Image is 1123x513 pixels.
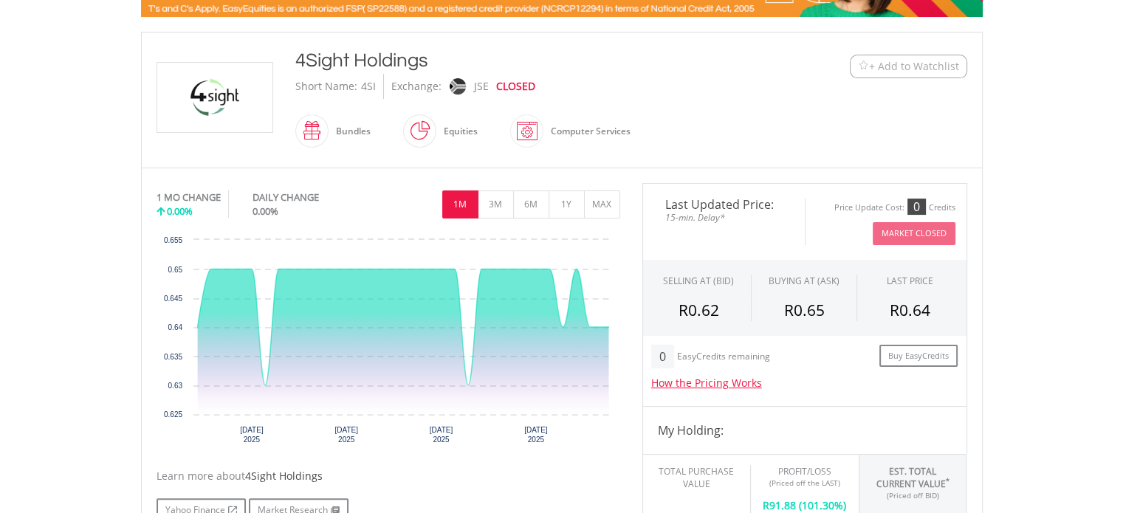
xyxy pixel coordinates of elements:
[168,382,182,390] text: 0.63
[513,190,549,218] button: 6M
[442,190,478,218] button: 1M
[654,465,739,490] div: Total Purchase Value
[769,275,839,287] span: BUYING AT (ASK)
[651,345,674,368] div: 0
[157,233,620,454] svg: Interactive chart
[240,426,264,444] text: [DATE] 2025
[762,465,848,478] div: Profit/Loss
[873,222,955,245] button: Market Closed
[654,199,794,210] span: Last Updated Price:
[167,204,193,218] span: 0.00%
[651,376,762,390] a: How the Pricing Works
[677,351,770,364] div: EasyCredits remaining
[850,55,967,78] button: Watchlist + Add to Watchlist
[584,190,620,218] button: MAX
[524,426,548,444] text: [DATE] 2025
[449,78,465,94] img: jse.png
[245,469,323,483] span: 4Sight Holdings
[879,345,958,368] a: Buy EasyCredits
[869,59,959,74] span: + Add to Watchlist
[654,210,794,224] span: 15-min. Delay*
[858,61,869,72] img: Watchlist
[157,233,620,454] div: Chart. Highcharts interactive chart.
[543,114,631,149] div: Computer Services
[834,202,904,213] div: Price Update Cost:
[163,410,182,419] text: 0.625
[361,74,376,99] div: 4SI
[762,488,848,513] div: R
[157,190,221,204] div: 1 MO CHANGE
[478,190,514,218] button: 3M
[658,421,952,439] h4: My Holding:
[391,74,442,99] div: Exchange:
[253,190,368,204] div: DAILY CHANGE
[870,490,955,500] div: (Priced off BID)
[887,275,933,287] div: LAST PRICE
[159,63,270,132] img: EQU.ZA.4SI.png
[762,478,848,488] div: (Priced off the LAST)
[549,190,585,218] button: 1Y
[436,114,478,149] div: Equities
[769,498,846,512] span: 91.88 (101.30%)
[663,275,734,287] div: SELLING AT (BID)
[163,353,182,361] text: 0.635
[168,323,182,331] text: 0.64
[870,465,955,490] div: Est. Total Current Value
[163,236,182,244] text: 0.655
[163,295,182,303] text: 0.645
[929,202,955,213] div: Credits
[329,114,371,149] div: Bundles
[474,74,489,99] div: JSE
[295,74,357,99] div: Short Name:
[157,469,620,483] div: Learn more about
[783,300,824,320] span: R0.65
[679,300,719,320] span: R0.62
[295,47,759,74] div: 4Sight Holdings
[334,426,358,444] text: [DATE] 2025
[429,426,453,444] text: [DATE] 2025
[168,266,182,274] text: 0.65
[496,74,535,99] div: CLOSED
[890,300,930,320] span: R0.64
[907,199,926,215] div: 0
[253,204,278,218] span: 0.00%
